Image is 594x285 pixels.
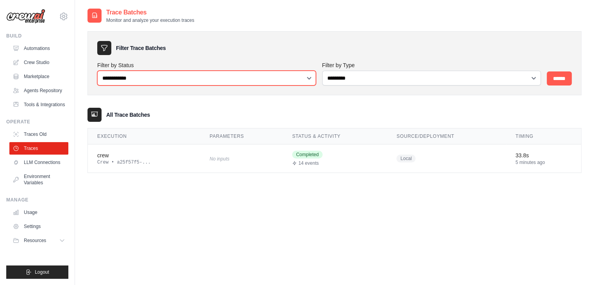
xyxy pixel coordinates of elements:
h3: All Trace Batches [106,111,150,119]
th: Timing [506,128,581,144]
img: Logo [6,9,45,24]
span: Local [396,155,416,162]
span: No inputs [210,156,230,162]
a: Tools & Integrations [9,98,68,111]
th: Status & Activity [283,128,387,144]
a: Traces [9,142,68,155]
a: Settings [9,220,68,233]
a: Marketplace [9,70,68,83]
span: 14 events [298,160,319,166]
p: Monitor and analyze your execution traces [106,17,194,23]
button: Resources [9,234,68,247]
button: Logout [6,265,68,279]
div: 5 minutes ago [516,159,572,166]
iframe: Chat Widget [555,248,594,285]
div: Operate [6,119,68,125]
span: Resources [24,237,46,244]
th: Source/Deployment [387,128,506,144]
h2: Trace Batches [106,8,194,17]
a: Environment Variables [9,170,68,189]
div: Crew • a25f57f5-... [97,159,191,166]
label: Filter by Status [97,61,316,69]
a: Automations [9,42,68,55]
a: Agents Repository [9,84,68,97]
label: Filter by Type [322,61,541,69]
a: Traces Old [9,128,68,141]
th: Execution [88,128,200,144]
div: Manage [6,197,68,203]
a: LLM Connections [9,156,68,169]
a: Usage [9,206,68,219]
div: No inputs [210,153,273,164]
th: Parameters [200,128,283,144]
div: 33.8s [516,151,572,159]
span: Completed [292,151,323,159]
div: Build [6,33,68,39]
h3: Filter Trace Batches [116,44,166,52]
a: Crew Studio [9,56,68,69]
span: Logout [35,269,49,275]
tr: View details for crew execution [88,144,581,173]
div: crew [97,151,191,159]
